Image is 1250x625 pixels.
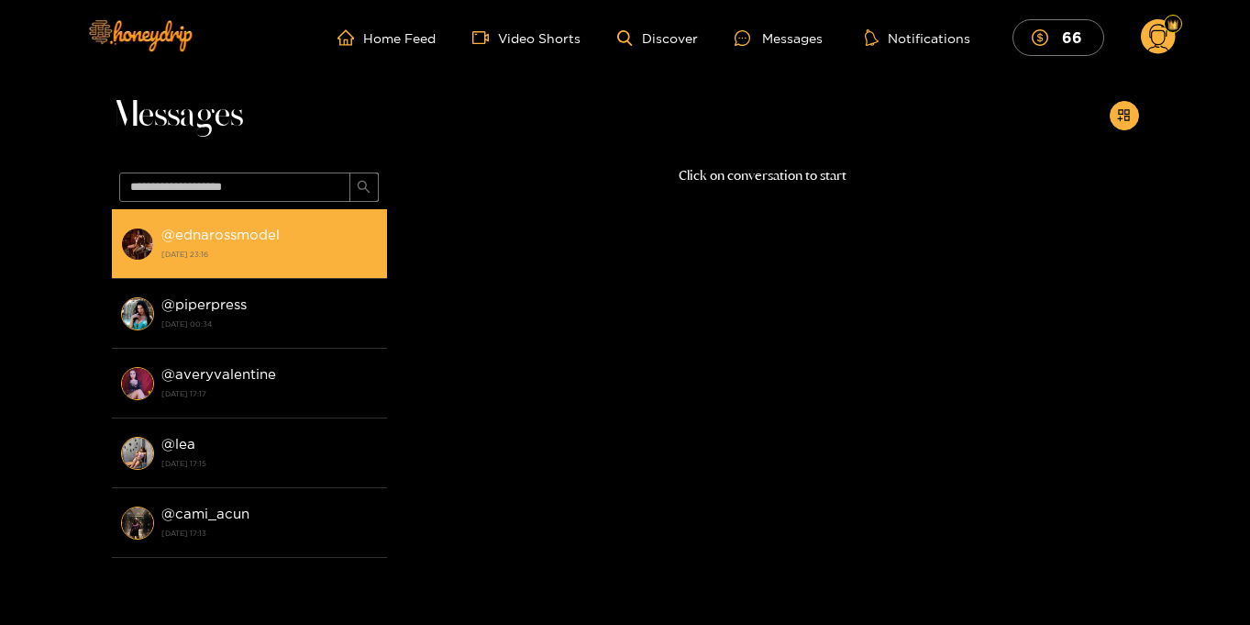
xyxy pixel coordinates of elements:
span: video-camera [472,29,498,46]
span: appstore-add [1117,108,1131,124]
strong: @ averyvalentine [161,366,276,382]
a: Home Feed [337,29,436,46]
strong: [DATE] 23:16 [161,246,378,262]
span: dollar [1032,29,1057,46]
strong: @ piperpress [161,296,247,312]
button: appstore-add [1110,101,1139,130]
a: Video Shorts [472,29,581,46]
span: home [337,29,363,46]
a: Discover [617,30,697,46]
button: 66 [1012,19,1104,55]
img: conversation [121,437,154,470]
strong: @ lea [161,436,195,452]
img: Fan Level [1167,19,1178,30]
mark: 66 [1059,28,1085,47]
img: conversation [121,297,154,330]
strong: [DATE] 17:13 [161,525,378,541]
strong: [DATE] 17:17 [161,385,378,402]
img: conversation [121,507,154,540]
img: conversation [121,367,154,400]
button: search [349,173,379,202]
div: Messages [735,28,823,49]
strong: [DATE] 00:34 [161,316,378,332]
strong: @ cami_acun [161,506,249,521]
img: conversation [121,228,154,261]
strong: [DATE] 17:15 [161,455,378,472]
strong: @ ednarossmodel [161,227,280,242]
button: Notifications [859,28,976,47]
p: Click on conversation to start [387,165,1139,186]
span: Messages [112,94,243,138]
span: search [357,180,371,195]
